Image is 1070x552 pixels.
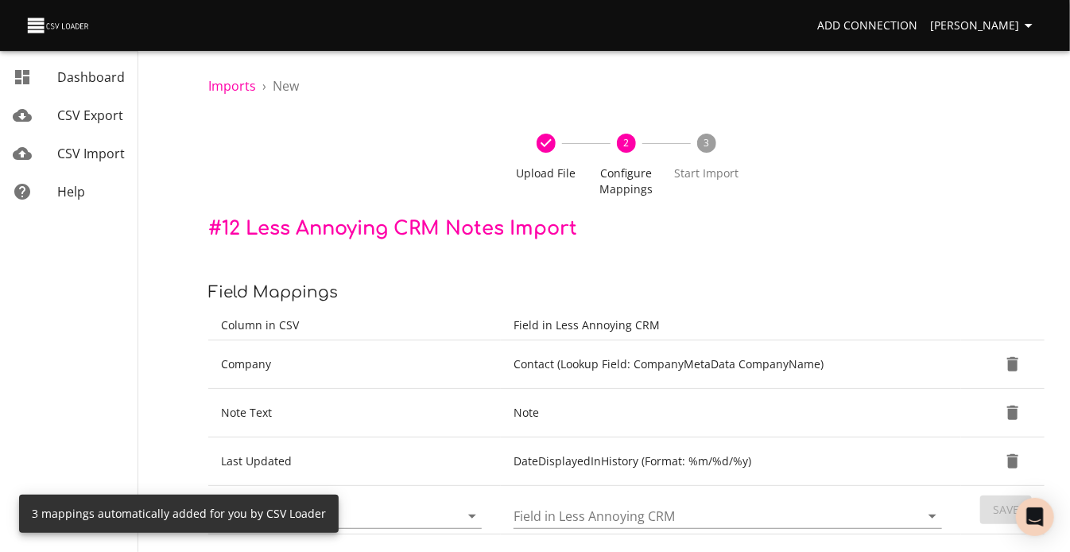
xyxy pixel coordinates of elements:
td: Note Text [208,389,501,437]
td: Note [501,389,961,437]
td: DateDisplayedInHistory (Format: %m/%d/%y) [501,437,961,486]
button: Delete [994,345,1032,383]
a: Imports [208,77,256,95]
td: Company [208,340,501,389]
button: Open [461,505,483,527]
span: CSV Export [57,107,123,124]
span: Upload File [513,165,580,181]
th: Column in CSV [208,311,501,340]
button: Delete [994,442,1032,480]
div: 3 mappings automatically added for you by CSV Loader [32,500,326,528]
img: CSV Loader [25,14,92,37]
span: CSV Import [57,145,125,162]
span: Start Import [673,165,740,181]
text: 3 [704,136,709,150]
span: Add Connection [817,16,917,36]
a: Add Connection [811,11,924,41]
text: 2 [624,136,630,150]
button: Open [921,505,944,527]
span: Configure Mappings [593,165,661,197]
button: Delete [994,394,1032,432]
th: Field in Less Annoying CRM [501,311,961,340]
li: › [262,76,266,95]
td: Contact (Lookup Field: CompanyMetaData CompanyName) [501,340,961,389]
span: # 12 Less Annoying CRM Notes Import [208,218,577,239]
div: Open Intercom Messenger [1016,498,1054,536]
button: [PERSON_NAME] [924,11,1045,41]
td: Last Updated [208,437,501,486]
span: Help [57,183,85,200]
span: Dashboard [57,68,125,86]
span: [PERSON_NAME] [930,16,1038,36]
p: New [273,76,299,95]
span: Field Mappings [208,283,338,301]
